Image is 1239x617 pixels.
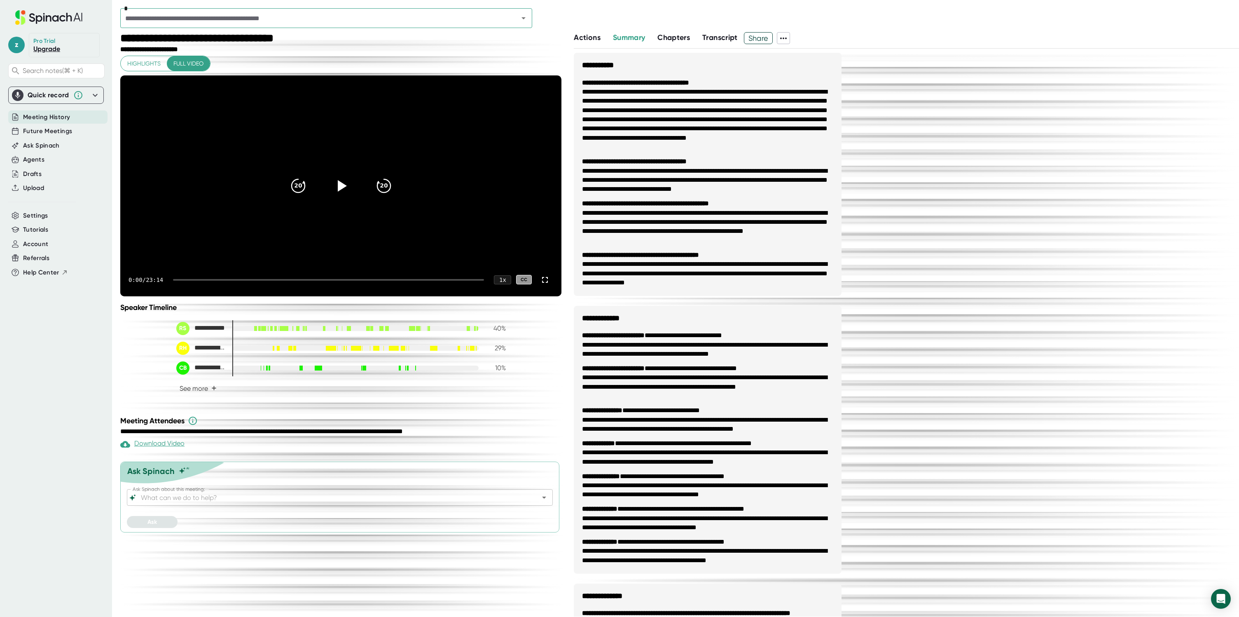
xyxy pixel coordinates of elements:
[28,91,69,99] div: Quick record
[120,303,561,312] div: Speaker Timeline
[23,183,44,193] button: Upload
[744,31,773,45] span: Share
[23,141,60,150] button: Ask Spinach
[538,492,550,503] button: Open
[574,33,600,42] span: Actions
[23,155,44,164] button: Agents
[120,416,563,426] div: Meeting Attendees
[657,33,690,42] span: Chapters
[176,361,226,375] div: Cameron Baillie
[121,56,167,71] button: Highlights
[574,32,600,43] button: Actions
[127,466,175,476] div: Ask Spinach
[23,113,70,122] button: Meeting History
[176,342,189,355] div: RH
[167,56,210,71] button: Full video
[173,59,203,69] span: Full video
[176,322,189,335] div: RS
[176,361,189,375] div: CB
[12,87,100,103] div: Quick record
[23,211,48,221] button: Settings
[23,253,49,263] button: Referrals
[485,364,506,372] div: 10 %
[176,381,220,396] button: See more+
[139,492,526,503] input: What can we do to help?
[702,32,738,43] button: Transcript
[127,59,161,69] span: Highlights
[33,45,60,53] a: Upgrade
[211,385,217,392] span: +
[176,342,226,355] div: Raul Hernandez
[23,127,72,136] button: Future Meetings
[744,32,773,44] button: Share
[23,239,48,249] button: Account
[23,225,48,235] button: Tutorials
[23,169,42,179] button: Drafts
[120,439,185,449] div: Download Video
[8,37,25,53] span: z
[657,32,690,43] button: Chapters
[23,67,83,75] span: Search notes (⌘ + K)
[23,268,68,277] button: Help Center
[33,38,57,45] div: Pro Trial
[129,277,163,283] div: 0:00 / 23:14
[494,275,511,284] div: 1 x
[127,516,178,528] button: Ask
[613,33,645,42] span: Summary
[516,275,532,284] div: CC
[485,324,506,332] div: 40 %
[485,344,506,352] div: 29 %
[702,33,738,42] span: Transcript
[23,268,59,277] span: Help Center
[147,518,157,526] span: Ask
[613,32,645,43] button: Summary
[1211,589,1231,609] div: Open Intercom Messenger
[518,12,529,24] button: Open
[176,322,226,335] div: Ryan Strobel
